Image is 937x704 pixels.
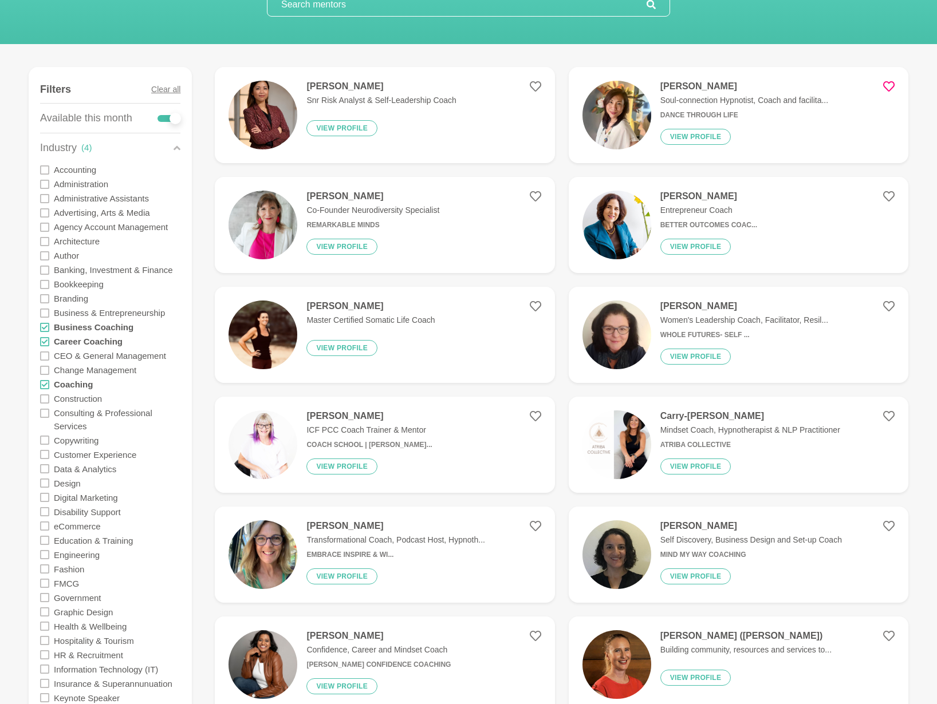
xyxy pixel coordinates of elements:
[582,630,651,699] img: cf414c84122d07c30fd80c1c66d19f241ac9dff3-800x800.jpg
[54,476,81,490] label: Design
[306,314,435,326] p: Master Certified Somatic Life Coach
[54,519,101,533] label: eCommerce
[660,670,731,686] button: View profile
[40,83,71,96] h4: Filters
[569,507,908,603] a: [PERSON_NAME]Self Discovery, Business Design and Set-up CoachMind My Way CoachingView profile
[569,177,908,273] a: [PERSON_NAME]Entrepreneur CoachBetter Outcomes Coac...View profile
[215,287,554,383] a: [PERSON_NAME]Master Certified Somatic Life CoachView profile
[229,81,297,149] img: 774805d3192556c3b0b69e5ddd4a390acf571c7b-1500x2000.jpg
[306,120,377,136] button: View profile
[215,397,554,493] a: [PERSON_NAME]ICF PCC Coach Trainer & MentorCoach School | [PERSON_NAME]...View profile
[54,647,123,662] label: HR & Recruitment
[54,191,149,205] label: Administrative Assistants
[306,221,439,230] h6: Remarkable Minds
[306,81,456,92] h4: [PERSON_NAME]
[54,619,127,633] label: Health & Wellbeing
[54,490,118,504] label: Digital Marketing
[54,177,108,191] label: Administration
[229,410,297,479] img: fce8846dfc9915dc30a9b5013df766b3f18915bb-3080x3838.jpg
[660,191,757,202] h4: [PERSON_NAME]
[582,81,651,149] img: d0aa1f8d9684f81b793e903155765a1947d06fd5-828x1005.jpg
[54,320,133,334] label: Business Coaching
[660,300,828,312] h4: [PERSON_NAME]
[660,94,828,106] p: Soul-connection Hypnotist, Coach and facilita...
[306,630,451,642] h4: [PERSON_NAME]
[306,300,435,312] h4: [PERSON_NAME]
[54,306,165,320] label: Business & Entrepreneurship
[582,300,651,369] img: 5aeb252bf5a40be742549a1bb63f1101c2365f2e-280x373.jpg
[306,520,485,532] h4: [PERSON_NAME]
[54,349,166,363] label: CEO & General Management
[40,140,77,156] p: Industry
[660,534,842,546] p: Self Discovery, Business Design and Set-up Coach
[660,204,757,216] p: Entrepreneur Coach
[582,191,651,259] img: bc4c1a949b657d47f3b408cf720d91789dc47126-1575x1931.jpg
[54,248,79,263] label: Author
[306,644,451,656] p: Confidence, Career and Mindset Coach
[215,177,554,273] a: [PERSON_NAME]Co-Founder Neurodiversity SpecialistRemarkable MindsView profile
[306,191,439,202] h4: [PERSON_NAME]
[660,129,731,145] button: View profile
[54,604,113,619] label: Graphic Design
[229,520,297,589] img: 9032db4009e2d2eafb36946391b9ef56b15b7b48-2316x3088.jpg
[306,424,432,436] p: ICF PCC Coach Trainer & Mentor
[54,533,133,547] label: Education & Training
[54,334,123,349] label: Career Coaching
[54,662,158,676] label: Information Technology (IT)
[660,81,828,92] h4: [PERSON_NAME]
[306,441,432,449] h6: Coach School | [PERSON_NAME]...
[582,410,651,479] img: 633bd0bbd31cd0e3f6320c8ff2de2385bf732874-1080x1080.png
[660,441,840,449] h6: Atriba Collective
[306,239,377,255] button: View profile
[660,111,828,120] h6: Dance through Life
[54,277,104,291] label: Bookkeeping
[306,661,451,669] h6: [PERSON_NAME] Confidence Coaching
[660,221,757,230] h6: Better Outcomes Coac...
[229,300,297,369] img: 8db6cc805b1ca5f5fdd33356fe94b55f100628b6-1921x2796.jpg
[54,291,88,306] label: Branding
[151,76,180,103] button: Clear all
[306,410,432,422] h4: [PERSON_NAME]
[660,520,842,532] h4: [PERSON_NAME]
[660,458,731,474] button: View profile
[306,551,485,559] h6: Embrace Inspire & Wi...
[306,568,377,584] button: View profile
[54,234,100,248] label: Architecture
[54,391,102,406] label: Construction
[569,397,908,493] a: Carry-[PERSON_NAME]Mindset Coach, Hypnotherapist & NLP PractitionerAtriba CollectiveView profile
[54,461,116,476] label: Data & Analytics
[54,504,121,519] label: Disability Support
[660,331,828,339] h6: Whole Futures- Self ...
[660,239,731,255] button: View profile
[660,410,840,422] h4: Carry-[PERSON_NAME]
[306,204,439,216] p: Co-Founder Neurodiversity Specialist
[306,340,377,356] button: View profile
[660,551,842,559] h6: Mind My Way Coaching
[215,67,554,163] a: [PERSON_NAME]Snr Risk Analyst & Self-Leadership CoachView profile
[54,220,168,234] label: Agency Account Management
[54,576,79,590] label: FMCG
[40,110,132,126] p: Available this month
[54,547,100,561] label: Engineering
[582,520,651,589] img: be424144d6d793bdf34fc91f30e58b38cc251120-886x886.jpg
[54,590,101,604] label: Government
[54,263,173,277] label: Banking, Investment & Finance
[54,433,99,447] label: Copywriting
[660,630,832,642] h4: [PERSON_NAME] ([PERSON_NAME])
[54,676,172,690] label: Insurance & Superannunuation
[54,205,150,220] label: Advertising, Arts & Media
[660,349,731,365] button: View profile
[306,678,377,694] button: View profile
[660,644,832,656] p: Building community, resources and services to...
[229,630,297,699] img: 61d3c87d136e5cabbf53b867e18e40da682d5660-576x864.jpg
[569,67,908,163] a: [PERSON_NAME]Soul-connection Hypnotist, Coach and facilita...Dance through LifeView profile
[229,191,297,259] img: 9960a17d1dcf4d282832fdc625ff8e684ff06726-1080x1920.jpg
[54,377,93,391] label: Coaching
[306,534,485,546] p: Transformational Coach, Podcast Host, Hypnoth...
[54,163,96,177] label: Accounting
[306,458,377,474] button: View profile
[660,568,731,584] button: View profile
[54,406,180,433] label: Consulting & Professional Services
[54,363,136,377] label: Change Management
[569,287,908,383] a: [PERSON_NAME]Women's Leadership Coach, Facilitator, Resil...Whole Futures- Self ...View profile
